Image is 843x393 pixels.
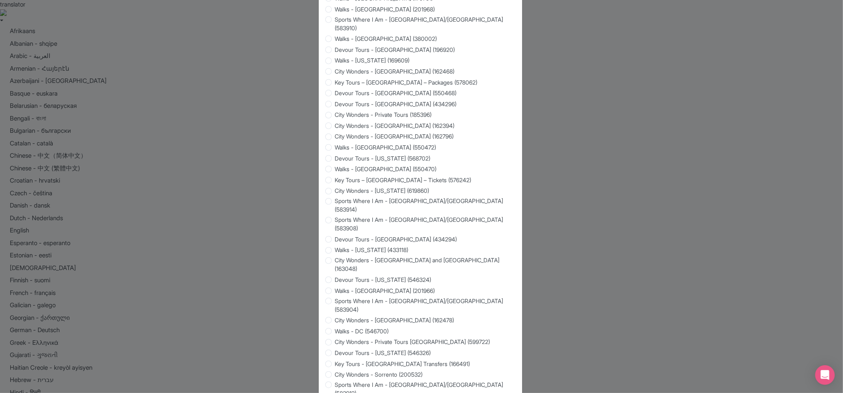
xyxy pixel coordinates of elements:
[335,215,516,232] label: Sports Where I Am - [GEOGRAPHIC_DATA]/[GEOGRAPHIC_DATA] (583908)
[335,275,432,284] label: Devour Tours - [US_STATE] (546324)
[335,154,431,163] label: Devour Tours - [US_STATE] (568702)
[335,132,454,141] label: City Wonders - [GEOGRAPHIC_DATA] (162796)
[335,89,457,97] label: Devour Tours - [GEOGRAPHIC_DATA] (550468)
[335,348,431,357] label: Devour Tours - [US_STATE] (546326)
[335,15,516,32] label: Sports Where I Am - [GEOGRAPHIC_DATA]/[GEOGRAPHIC_DATA] (583910)
[335,121,455,130] label: City Wonders - [GEOGRAPHIC_DATA] (162394)
[335,286,435,295] label: Walks - [GEOGRAPHIC_DATA] (201966)
[335,235,457,243] label: Devour Tours - [GEOGRAPHIC_DATA] (434294)
[335,256,516,273] label: City Wonders - [GEOGRAPHIC_DATA] and [GEOGRAPHIC_DATA] (163048)
[335,78,478,87] label: Key Tours – [GEOGRAPHIC_DATA] – Packages (578062)
[335,316,454,324] label: City Wonders - [GEOGRAPHIC_DATA] (162478)
[335,196,516,214] label: Sports Where I Am - [GEOGRAPHIC_DATA]/[GEOGRAPHIC_DATA] (583914)
[335,327,389,335] label: Walks - DC (546700)
[335,56,410,65] label: Walks - [US_STATE] (169609)
[335,100,457,108] label: Devour Tours - [GEOGRAPHIC_DATA] (434296)
[335,246,409,254] label: Walks - [US_STATE] (433118)
[335,176,472,184] label: Key Tours – [GEOGRAPHIC_DATA] – Tickets (576242)
[815,365,835,385] div: Open Intercom Messenger
[335,370,423,379] label: City Wonders - Sorrento (200532)
[335,45,455,54] label: Devour Tours - [GEOGRAPHIC_DATA] (196920)
[335,34,437,43] label: Walks - [GEOGRAPHIC_DATA] (380002)
[335,360,470,368] label: Key Tours - [GEOGRAPHIC_DATA] Transfers (166491)
[335,165,437,173] label: Walks - [GEOGRAPHIC_DATA] (550470)
[335,186,429,195] label: City Wonders - [US_STATE] (619860)
[335,297,516,314] label: Sports Where I Am - [GEOGRAPHIC_DATA]/[GEOGRAPHIC_DATA] (583904)
[335,143,436,152] label: Walks - [GEOGRAPHIC_DATA] (550472)
[335,110,432,119] label: City Wonders - Private Tours (185396)
[335,337,490,346] label: City Wonders - Private Tours [GEOGRAPHIC_DATA] (599722)
[335,5,435,13] label: Walks - [GEOGRAPHIC_DATA] (201968)
[335,67,455,76] label: City Wonders - [GEOGRAPHIC_DATA] (162468)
